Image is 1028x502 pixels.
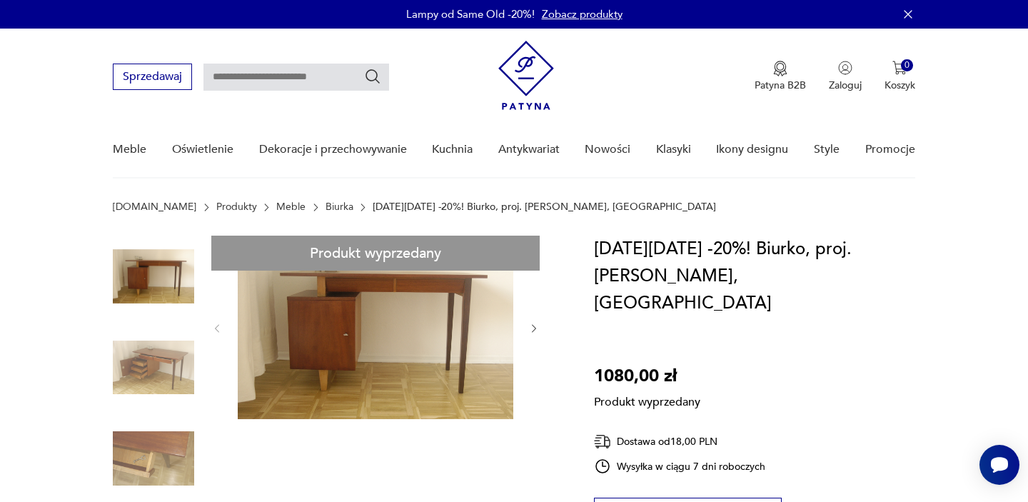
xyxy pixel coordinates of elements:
[406,7,535,21] p: Lampy od Same Old -20%!
[373,201,716,213] p: [DATE][DATE] -20%! Biurko, proj. [PERSON_NAME], [GEOGRAPHIC_DATA]
[216,201,257,213] a: Produkty
[656,122,691,177] a: Klasyki
[755,79,806,92] p: Patyna B2B
[594,236,914,317] h1: [DATE][DATE] -20%! Biurko, proj. [PERSON_NAME], [GEOGRAPHIC_DATA]
[865,122,915,177] a: Promocje
[364,68,381,85] button: Szukaj
[885,79,915,92] p: Koszyk
[814,122,840,177] a: Style
[838,61,852,75] img: Ikonka użytkownika
[755,61,806,92] button: Patyna B2B
[594,363,700,390] p: 1080,00 zł
[979,445,1019,485] iframe: Smartsupp widget button
[276,201,306,213] a: Meble
[113,201,196,213] a: [DOMAIN_NAME]
[773,61,787,76] img: Ikona medalu
[716,122,788,177] a: Ikony designu
[594,433,611,451] img: Ikona dostawy
[172,122,233,177] a: Oświetlenie
[542,7,623,21] a: Zobacz produkty
[113,73,192,83] a: Sprzedawaj
[113,122,146,177] a: Meble
[585,122,630,177] a: Nowości
[885,61,915,92] button: 0Koszyk
[594,458,765,475] div: Wysyłka w ciągu 7 dni roboczych
[326,201,353,213] a: Biurka
[594,390,700,410] p: Produkt wyprzedany
[594,433,765,451] div: Dostawa od 18,00 PLN
[113,64,192,90] button: Sprzedawaj
[901,59,913,71] div: 0
[498,41,554,110] img: Patyna - sklep z meblami i dekoracjami vintage
[829,61,862,92] button: Zaloguj
[498,122,560,177] a: Antykwariat
[892,61,907,75] img: Ikona koszyka
[432,122,473,177] a: Kuchnia
[755,61,806,92] a: Ikona medaluPatyna B2B
[829,79,862,92] p: Zaloguj
[259,122,407,177] a: Dekoracje i przechowywanie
